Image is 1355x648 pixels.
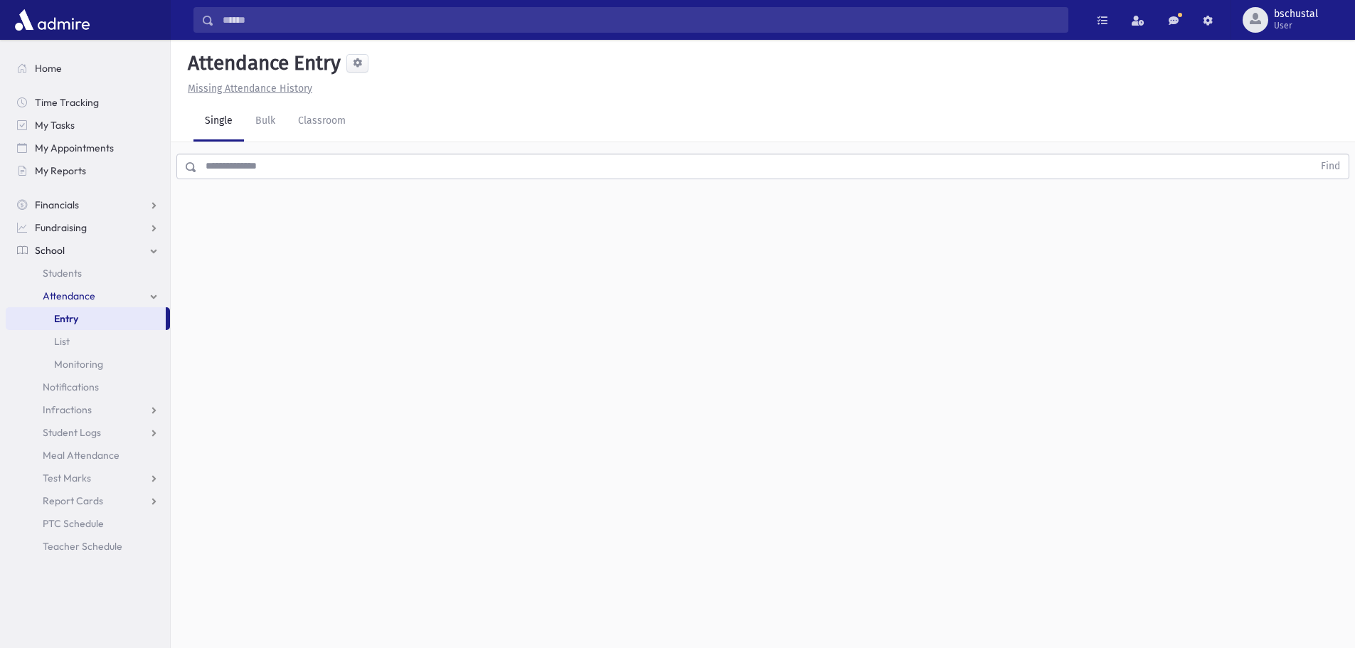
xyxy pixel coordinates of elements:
input: Search [214,7,1068,33]
a: Notifications [6,376,170,398]
a: Meal Attendance [6,444,170,467]
span: My Appointments [35,142,114,154]
span: Infractions [43,403,92,416]
a: Student Logs [6,421,170,444]
span: School [35,244,65,257]
span: Fundraising [35,221,87,234]
span: Test Marks [43,472,91,484]
a: Students [6,262,170,285]
span: Meal Attendance [43,449,119,462]
span: PTC Schedule [43,517,104,530]
img: AdmirePro [11,6,93,34]
a: Bulk [244,102,287,142]
a: Classroom [287,102,357,142]
span: User [1274,20,1318,31]
span: Attendance [43,290,95,302]
span: My Tasks [35,119,75,132]
a: Attendance [6,285,170,307]
a: Test Marks [6,467,170,489]
a: Missing Attendance History [182,83,312,95]
a: Single [193,102,244,142]
span: Report Cards [43,494,103,507]
a: PTC Schedule [6,512,170,535]
u: Missing Attendance History [188,83,312,95]
a: My Appointments [6,137,170,159]
span: bschustal [1274,9,1318,20]
span: Home [35,62,62,75]
span: Students [43,267,82,280]
a: Teacher Schedule [6,535,170,558]
span: Teacher Schedule [43,540,122,553]
a: Fundraising [6,216,170,239]
a: School [6,239,170,262]
span: Notifications [43,381,99,393]
a: Time Tracking [6,91,170,114]
span: List [54,335,70,348]
span: Monitoring [54,358,103,371]
a: Financials [6,193,170,216]
span: Financials [35,198,79,211]
span: My Reports [35,164,86,177]
a: List [6,330,170,353]
a: Home [6,57,170,80]
h5: Attendance Entry [182,51,341,75]
a: Report Cards [6,489,170,512]
a: Monitoring [6,353,170,376]
a: Infractions [6,398,170,421]
a: My Reports [6,159,170,182]
span: Entry [54,312,78,325]
span: Time Tracking [35,96,99,109]
a: My Tasks [6,114,170,137]
a: Entry [6,307,166,330]
button: Find [1312,154,1349,179]
span: Student Logs [43,426,101,439]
